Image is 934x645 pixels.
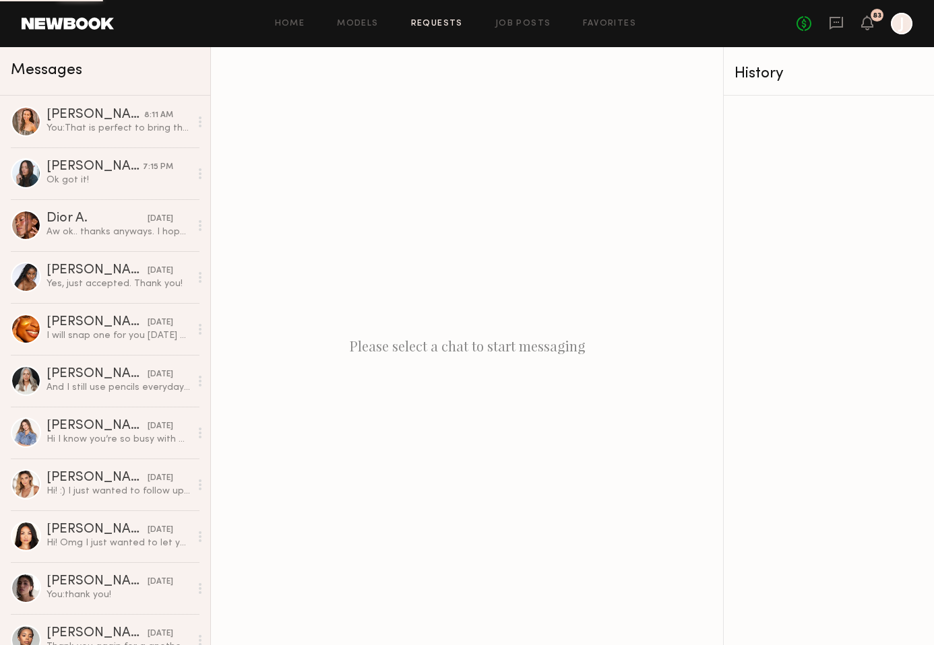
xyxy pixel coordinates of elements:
[148,627,173,640] div: [DATE]
[46,316,148,329] div: [PERSON_NAME]
[583,20,636,28] a: Favorites
[148,265,173,277] div: [DATE]
[46,264,148,277] div: [PERSON_NAME]
[148,472,173,485] div: [DATE]
[46,368,148,381] div: [PERSON_NAME]
[46,575,148,588] div: [PERSON_NAME]
[144,109,173,122] div: 8:11 AM
[46,108,144,122] div: [PERSON_NAME]
[46,485,190,498] div: Hi! :) I just wanted to follow up and see if you can approve my hours so I can get paid out befor...
[337,20,378,28] a: Models
[46,212,148,226] div: Dior A.
[46,419,148,433] div: [PERSON_NAME]
[46,381,190,394] div: And I still use pencils everyday:/
[46,433,190,446] div: Hi I know you’re so busy with everything. I would love to get some of the editorial images we sho...
[148,576,173,588] div: [DATE]
[46,627,148,640] div: [PERSON_NAME]
[873,12,881,20] div: 83
[46,329,190,342] div: I will snap one for you [DATE] as well.
[148,213,173,226] div: [DATE]
[46,160,143,174] div: [PERSON_NAME]
[46,523,148,537] div: [PERSON_NAME]
[46,226,190,238] div: Aw ok.. thanks anyways. I hope to work with you soon 🦋
[891,13,912,34] a: J
[46,277,190,290] div: Yes, just accepted. Thank you!
[11,63,82,78] span: Messages
[143,161,173,174] div: 7:15 PM
[46,588,190,601] div: You: thank you!
[46,537,190,549] div: Hi! Omg I just wanted to let you know I got logged out of my Newbook account last week and I miss...
[411,20,463,28] a: Requests
[735,66,923,81] div: History
[46,174,190,186] div: Ok got it!
[211,47,723,645] div: Please select a chat to start messaging
[275,20,305,28] a: Home
[46,471,148,485] div: [PERSON_NAME] [PERSON_NAME]
[148,368,173,381] div: [DATE]
[46,122,190,135] div: You: That is perfect to bring thank you so much!
[148,420,173,433] div: [DATE]
[148,524,173,537] div: [DATE]
[495,20,551,28] a: Job Posts
[148,316,173,329] div: [DATE]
